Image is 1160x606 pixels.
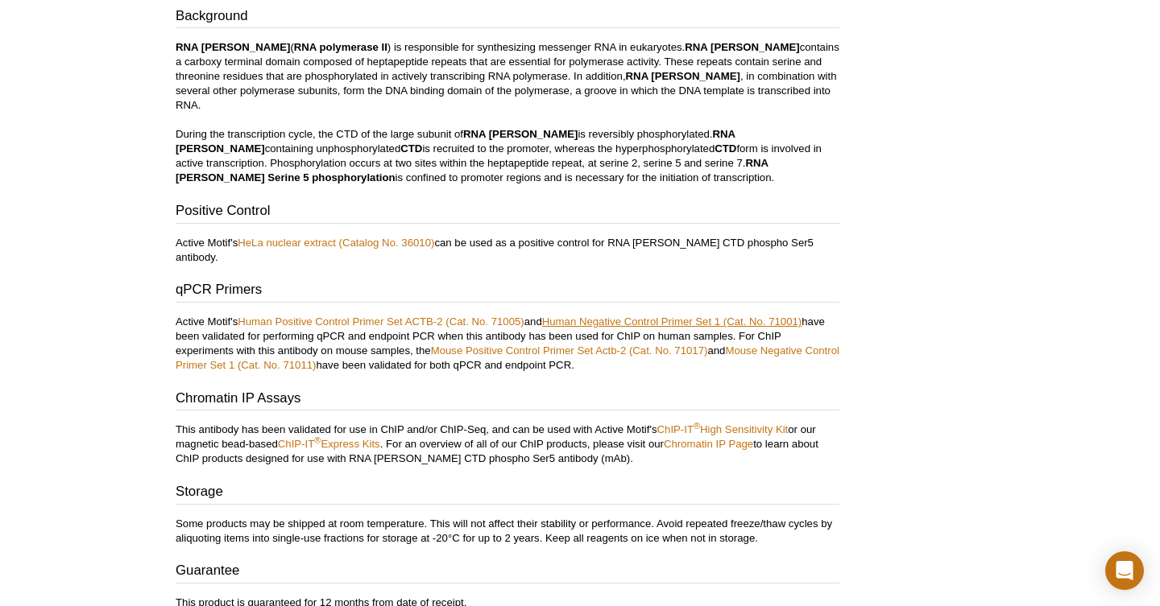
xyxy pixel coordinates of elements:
[657,423,789,435] a: ChIP-IT®High Sensitivity Kit
[542,315,802,328] a: Human Negative Control Primer Set 1 (Cat. No. 71001)
[685,41,799,53] strong: RNA [PERSON_NAME]
[176,482,839,505] h3: Storage
[176,517,839,546] p: Some products may be shipped at room temperature. This will not affect their stability or perform...
[176,389,839,411] h3: Chromatin IP Assays
[176,423,839,466] p: This antibody has been validated for use in ChIP and/or ChIP-Seq, and can be used with Active Mot...
[176,236,839,265] p: Active Motif's can be used as a positive control for RNA [PERSON_NAME] CTD phospho Ser5 antibody.
[431,344,708,357] a: Mouse Positive Control Primer Set Actb-2 (Cat. No. 71017)
[176,315,839,373] p: Active Motif's and have been validated for performing qPCR and endpoint PCR when this antibody ha...
[176,6,839,29] h3: Background
[176,157,768,183] strong: RNA [PERSON_NAME] Serine 5 phosphorylation
[715,142,736,155] strong: CTD
[176,128,735,155] strong: RNA [PERSON_NAME]
[176,280,839,303] h3: qPCR Primers
[176,344,839,371] a: Mouse Negative Control Primer Set 1 (Cat. No. 71011)
[463,128,578,140] strong: RNA [PERSON_NAME]
[694,421,700,431] sup: ®
[1105,551,1144,590] div: Open Intercom Messenger
[176,201,839,224] h3: Positive Control
[238,237,434,249] a: HeLa nuclear extract (Catalog No. 36010)
[664,438,753,450] a: Chromatin IP Page
[176,40,839,185] p: ( ) is responsible for synthesizing messenger RNA in eukaryotes. contains a carboxy terminal doma...
[294,41,387,53] strong: RNA polymerase II
[400,142,422,155] strong: CTD
[278,438,380,450] a: ChIP-IT®Express Kits
[176,561,839,583] h3: Guarantee
[314,435,321,445] sup: ®
[176,41,290,53] strong: RNA [PERSON_NAME]
[626,70,740,82] strong: RNA [PERSON_NAME]
[238,315,524,328] a: Human Positive Control Primer Set ACTB-2 (Cat. No. 71005)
